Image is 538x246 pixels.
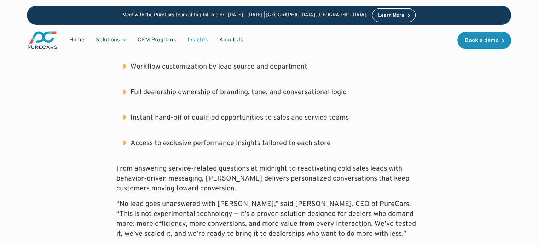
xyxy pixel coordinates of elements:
a: Home [64,33,90,47]
a: main [27,30,58,50]
img: purecars logo [27,30,58,50]
a: Learn More [372,8,416,22]
a: About Us [214,33,249,47]
div: Learn More [378,13,404,18]
li: Instant hand-off of qualified opportunities to sales and service teams [123,113,422,133]
li: Workflow customization by lead source and department [123,62,422,82]
p: “No lead goes unanswered with [PERSON_NAME],” said [PERSON_NAME], CEO of PureCars. “This is not e... [116,199,422,239]
li: Full dealership ownership of branding, tone, and conversational logic [123,87,422,107]
div: Book a demo [464,38,498,44]
p: From answering service-related questions at midnight to reactivating cold sales leads with behavi... [116,164,422,194]
a: OEM Programs [132,33,182,47]
a: Insights [182,33,214,47]
p: Meet with the PureCars Team at Digital Dealer | [DATE] - [DATE] | [GEOGRAPHIC_DATA], [GEOGRAPHIC_... [122,12,366,18]
div: Solutions [90,33,132,47]
div: Solutions [96,36,120,44]
li: Access to exclusive performance insights tailored to each store [123,138,422,158]
a: Book a demo [457,32,511,49]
